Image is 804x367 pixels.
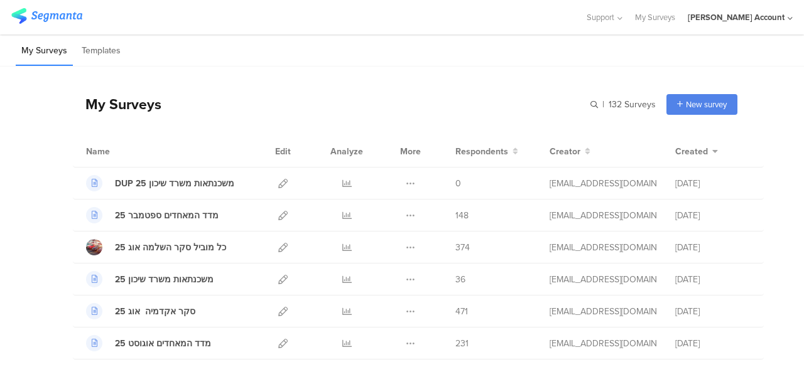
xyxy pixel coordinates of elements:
span: Support [587,11,614,23]
span: 148 [455,209,469,222]
a: DUP משכנתאות משרד שיכון 25 [86,175,234,191]
div: More [397,136,424,167]
button: Respondents [455,145,518,158]
div: כל מוביל סקר השלמה אוג 25 [115,241,226,254]
span: 471 [455,305,468,318]
div: afkar2005@gmail.com [550,177,656,190]
div: [DATE] [675,337,751,350]
div: afkar2005@gmail.com [550,305,656,318]
div: My Surveys [73,93,161,115]
span: 0 [455,177,461,190]
li: My Surveys [16,36,73,66]
a: משכנתאות משרד שיכון 25 [86,271,214,287]
div: afkar2005@gmail.com [550,241,656,254]
span: 231 [455,337,469,350]
div: afkar2005@gmail.com [550,337,656,350]
div: [DATE] [675,177,751,190]
div: [DATE] [675,305,751,318]
div: Edit [269,136,296,167]
span: Respondents [455,145,508,158]
div: מדד המאחדים אוגוסט 25 [115,337,211,350]
div: afkar2005@gmail.com [550,273,656,286]
span: Created [675,145,708,158]
div: [PERSON_NAME] Account [688,11,785,23]
button: Creator [550,145,590,158]
span: New survey [686,98,727,110]
li: Templates [76,36,126,66]
div: סקר אקדמיה אוג 25 [115,305,195,318]
div: afkar2005@gmail.com [550,209,656,222]
img: segmanta logo [11,8,82,24]
div: [DATE] [675,209,751,222]
div: Analyze [328,136,366,167]
a: סקר אקדמיה אוג 25 [86,303,195,319]
div: [DATE] [675,273,751,286]
div: [DATE] [675,241,751,254]
div: משכנתאות משרד שיכון 25 [115,273,214,286]
a: מדד המאחדים אוגוסט 25 [86,335,211,351]
span: 374 [455,241,470,254]
span: 36 [455,273,465,286]
span: | [600,98,606,111]
div: DUP משכנתאות משרד שיכון 25 [115,177,234,190]
button: Created [675,145,718,158]
span: Creator [550,145,580,158]
div: מדד המאחדים ספטמבר 25 [115,209,219,222]
span: 132 Surveys [609,98,656,111]
div: Name [86,145,161,158]
a: מדד המאחדים ספטמבר 25 [86,207,219,223]
a: כל מוביל סקר השלמה אוג 25 [86,239,226,255]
